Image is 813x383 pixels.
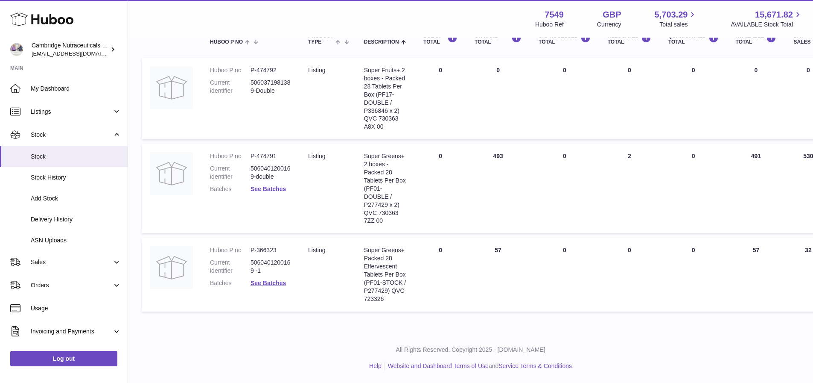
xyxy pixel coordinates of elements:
[251,246,291,254] dd: P-366323
[251,186,286,192] a: See Batches
[210,246,251,254] dt: Huboo P no
[210,66,251,74] dt: Huboo P no
[210,152,251,160] dt: Huboo P no
[530,238,599,311] td: 0
[731,21,803,29] span: AVAILABLE Stock Total
[415,144,466,233] td: 0
[251,259,291,275] dd: 5060401200169 -1
[31,131,112,139] span: Stock
[210,165,251,181] dt: Current identifier
[727,238,785,311] td: 57
[31,236,121,245] span: ASN Uploads
[466,58,530,139] td: 0
[530,144,599,233] td: 0
[308,67,325,74] span: listing
[466,144,530,233] td: 493
[498,362,572,369] a: Service Terms & Conditions
[308,34,333,45] span: Product Type
[31,281,112,289] span: Orders
[31,304,121,312] span: Usage
[668,33,719,45] div: QUARANTINED Total
[364,39,399,45] span: Description
[475,33,522,45] div: ON HAND Total
[251,280,286,286] a: See Batches
[31,85,121,93] span: My Dashboard
[539,33,591,45] div: UNPROCESSED Total
[31,108,112,116] span: Listings
[369,362,382,369] a: Help
[308,247,325,253] span: listing
[364,152,406,225] div: Super Greens+ 2 boxes - Packed 28 Tablets Per Box (PF01-DOUBLE / P277429 x 2) QVC 730363 7ZZ 00
[251,165,291,181] dd: 5060401200169-double
[655,9,688,21] span: 5,703.29
[692,247,695,253] span: 0
[608,33,651,45] div: ALLOCATED Total
[599,144,660,233] td: 2
[364,66,406,131] div: Super Fruits+ 2 boxes - Packed 28 Tablets Per Box (PF17-DOUBLE / P336846 x 2) QVC 730363 A8X 00
[210,279,251,287] dt: Batches
[545,9,564,21] strong: 7549
[308,153,325,159] span: listing
[599,58,660,139] td: 0
[150,66,193,109] img: product image
[31,327,112,336] span: Invoicing and Payments
[603,9,621,21] strong: GBP
[31,258,112,266] span: Sales
[727,58,785,139] td: 0
[31,215,121,224] span: Delivery History
[415,58,466,139] td: 0
[210,259,251,275] dt: Current identifier
[731,9,803,29] a: 15,671.82 AVAILABLE Stock Total
[31,153,121,161] span: Stock
[423,33,457,45] div: DUE IN TOTAL
[31,174,121,182] span: Stock History
[210,79,251,95] dt: Current identifier
[655,9,698,29] a: 5,703.29 Total sales
[251,152,291,160] dd: P-474791
[599,238,660,311] td: 0
[364,246,406,303] div: Super Greens+ Packed 28 Effervescent Tablets Per Box (PF01-STOCK / P277429) QVC 723326
[10,351,117,366] a: Log out
[150,152,193,195] img: product image
[727,144,785,233] td: 491
[692,67,695,74] span: 0
[251,66,291,74] dd: P-474792
[736,33,777,45] div: AVAILABLE Total
[415,238,466,311] td: 0
[755,9,793,21] span: 15,671.82
[385,362,572,370] li: and
[692,153,695,159] span: 0
[659,21,697,29] span: Total sales
[210,185,251,193] dt: Batches
[597,21,621,29] div: Currency
[251,79,291,95] dd: 5060371981389-Double
[150,246,193,289] img: product image
[388,362,489,369] a: Website and Dashboard Terms of Use
[466,238,530,311] td: 57
[32,41,108,58] div: Cambridge Nutraceuticals Ltd
[535,21,564,29] div: Huboo Ref
[32,50,125,57] span: [EMAIL_ADDRESS][DOMAIN_NAME]
[530,58,599,139] td: 0
[10,43,23,56] img: qvc@camnutra.com
[210,39,243,45] span: Huboo P no
[31,194,121,203] span: Add Stock
[135,346,806,354] p: All Rights Reserved. Copyright 2025 - [DOMAIN_NAME]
